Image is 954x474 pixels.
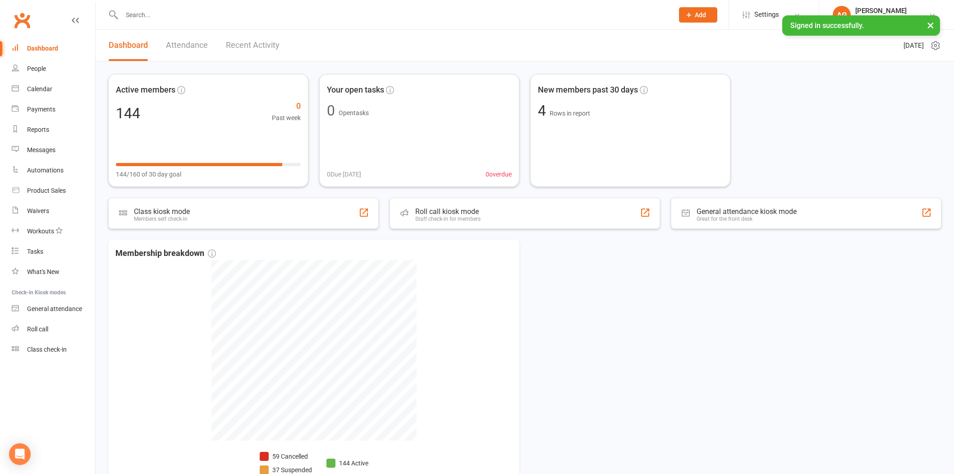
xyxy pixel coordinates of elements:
div: General attendance kiosk mode [697,207,797,216]
span: Past week [272,113,301,123]
a: Automations [12,160,95,181]
span: Membership breakdown [115,247,216,260]
a: Dashboard [109,30,148,61]
a: Messages [12,140,95,160]
a: What's New [12,262,95,282]
span: Rows in report [550,110,590,117]
div: Automations [27,167,64,174]
div: Class kiosk mode [134,207,190,216]
span: New members past 30 days [538,84,638,97]
div: Open Intercom Messenger [9,443,31,465]
div: 0 [327,103,335,118]
div: Tasks [27,248,43,255]
a: Waivers [12,201,95,221]
div: What's New [27,268,60,275]
li: 59 Cancelled [260,451,312,461]
span: Open tasks [339,109,369,116]
div: Calendar [27,85,52,93]
a: People [12,59,95,79]
a: Calendar [12,79,95,99]
div: Waivers [27,207,49,214]
div: Staying Active Bondi [855,15,913,23]
span: 4 [538,102,550,119]
a: Product Sales [12,181,95,201]
span: Signed in successfully. [790,21,864,30]
div: Great for the front desk [697,216,797,222]
span: Active members [116,84,175,97]
span: 0 Due [DATE] [327,169,361,179]
span: Settings [754,5,779,25]
div: People [27,65,46,72]
span: [DATE] [904,40,924,51]
button: Add [679,7,717,23]
span: 0 overdue [486,169,512,179]
div: Staff check-in for members [415,216,481,222]
div: Members self check-in [134,216,190,222]
li: 144 Active [326,458,368,468]
div: Reports [27,126,49,133]
div: Workouts [27,228,54,235]
a: Clubworx [11,9,33,32]
div: [PERSON_NAME] [855,7,913,15]
span: 0 [272,100,301,113]
a: General attendance kiosk mode [12,299,95,319]
a: Dashboard [12,38,95,59]
input: Search... [119,9,667,21]
button: × [922,15,939,35]
div: Roll call kiosk mode [415,207,481,216]
div: Roll call [27,325,48,333]
div: AG [833,6,851,24]
div: Payments [27,106,55,113]
div: Dashboard [27,45,58,52]
a: Roll call [12,319,95,339]
div: General attendance [27,305,82,312]
span: Your open tasks [327,84,384,97]
a: Recent Activity [226,30,280,61]
div: Class check-in [27,346,67,353]
div: Messages [27,146,55,153]
span: 144/160 of 30 day goal [116,169,181,179]
a: Reports [12,120,95,140]
a: Tasks [12,242,95,262]
a: Payments [12,99,95,120]
span: Add [695,11,706,19]
div: 144 [116,106,140,121]
a: Class kiosk mode [12,339,95,360]
a: Workouts [12,221,95,242]
div: Product Sales [27,187,66,194]
a: Attendance [166,30,208,61]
